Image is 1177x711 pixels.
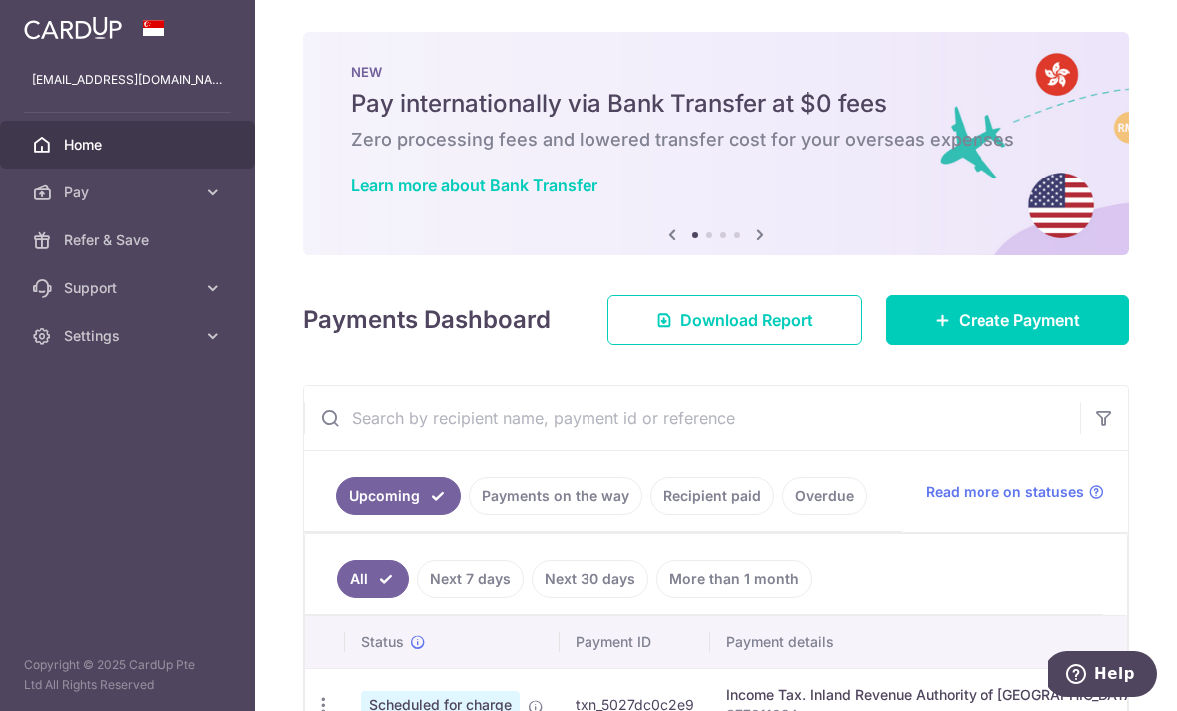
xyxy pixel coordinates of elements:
[336,477,461,515] a: Upcoming
[32,70,223,90] p: [EMAIL_ADDRESS][DOMAIN_NAME]
[680,308,813,332] span: Download Report
[64,230,196,250] span: Refer & Save
[64,278,196,298] span: Support
[24,16,122,40] img: CardUp
[532,560,648,598] a: Next 30 days
[417,560,524,598] a: Next 7 days
[959,308,1080,332] span: Create Payment
[886,295,1129,345] a: Create Payment
[304,386,1080,450] input: Search by recipient name, payment id or reference
[351,176,597,195] a: Learn more about Bank Transfer
[926,482,1084,502] span: Read more on statuses
[726,685,1139,705] div: Income Tax. Inland Revenue Authority of [GEOGRAPHIC_DATA]
[337,560,409,598] a: All
[1048,651,1157,701] iframe: Opens a widget where you can find more information
[361,632,404,652] span: Status
[469,477,642,515] a: Payments on the way
[303,302,551,338] h4: Payments Dashboard
[710,616,1155,668] th: Payment details
[64,326,196,346] span: Settings
[926,482,1104,502] a: Read more on statuses
[607,295,862,345] a: Download Report
[64,182,196,202] span: Pay
[351,88,1081,120] h5: Pay internationally via Bank Transfer at $0 fees
[656,560,812,598] a: More than 1 month
[650,477,774,515] a: Recipient paid
[560,616,710,668] th: Payment ID
[64,135,196,155] span: Home
[351,64,1081,80] p: NEW
[303,32,1129,255] img: Bank transfer banner
[351,128,1081,152] h6: Zero processing fees and lowered transfer cost for your overseas expenses
[782,477,867,515] a: Overdue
